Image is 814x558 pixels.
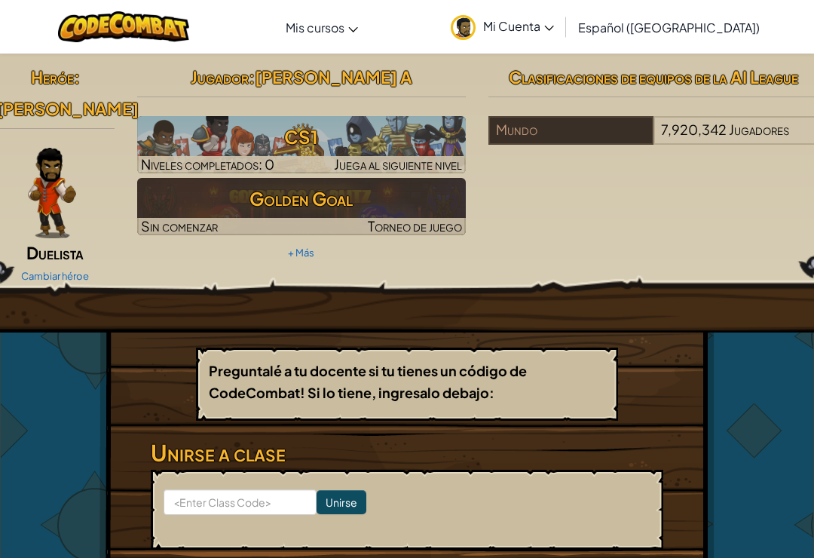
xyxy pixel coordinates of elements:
[164,489,317,515] input: <Enter Class Code>
[334,155,462,173] span: Juega al siguiente nivel
[661,121,727,138] span: 7,920,342
[286,20,344,35] span: Mis cursos
[137,178,467,235] img: Golden Goal
[209,362,527,401] b: Preguntalé a tu docente si tu tienes un código de CodeCombat! Si lo tiene, ingresalo debajo:
[509,66,798,87] span: Clasificaciones de equipos de la AI League
[58,11,190,42] img: CodeCombat logo
[26,242,84,263] span: Duelista
[729,121,789,138] span: Jugadores
[31,66,74,87] span: Heróe
[141,155,274,173] span: Niveles completados: 0
[249,66,255,87] span: :
[483,18,554,34] span: Mi Cuenta
[488,116,653,145] div: Mundo
[317,490,366,514] input: Unirse
[578,20,760,35] span: Español ([GEOGRAPHIC_DATA])
[137,120,467,154] h3: CS1
[151,436,663,470] h3: Unirse a clase
[571,7,767,48] a: Español ([GEOGRAPHIC_DATA])
[191,66,249,87] span: Jugador
[141,217,218,235] span: Sin comenzar
[137,178,467,235] a: Golden GoalSin comenzarTorneo de juego
[137,116,467,173] a: Juega al siguiente nivel
[443,3,562,51] a: Mi Cuenta
[288,247,314,259] a: + Más
[451,15,476,40] img: avatar
[137,116,467,173] img: CS1
[255,66,412,87] span: [PERSON_NAME] A
[137,182,467,216] h3: Golden Goal
[21,270,89,282] a: Cambiar héroe
[28,148,76,238] img: duelist-pose.png
[74,66,80,87] span: :
[368,217,462,235] span: Torneo de juego
[278,7,366,48] a: Mis cursos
